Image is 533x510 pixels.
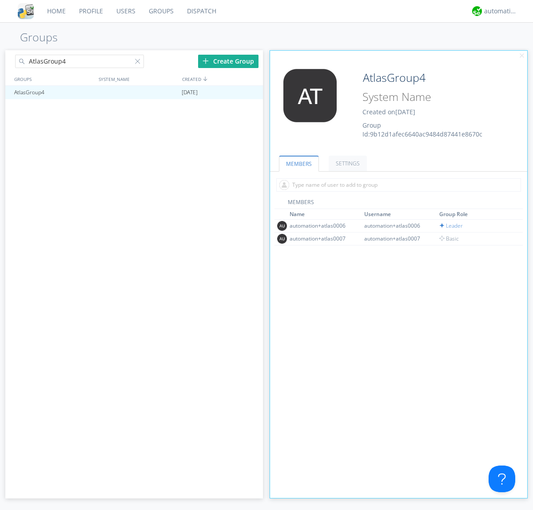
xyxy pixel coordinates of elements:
[439,222,463,229] span: Leader
[180,72,264,85] div: CREATED
[277,221,287,231] img: 373638.png
[198,55,259,68] div: Create Group
[362,108,415,116] span: Created on
[395,108,415,116] span: [DATE]
[279,156,319,172] a: MEMBERS
[5,86,263,99] a: AtlasGroup4[DATE]
[182,86,198,99] span: [DATE]
[359,69,503,87] input: Group Name
[489,466,515,492] iframe: Toggle Customer Support
[274,198,523,209] div: MEMBERS
[12,72,94,85] div: GROUPS
[96,72,180,85] div: SYSTEM_NAME
[484,7,517,16] div: automation+atlas
[288,209,363,220] th: Toggle SortBy
[290,235,356,242] div: automation+atlas0007
[203,58,209,64] img: plus.svg
[277,69,343,122] img: 373638.png
[519,53,525,59] img: cancel.svg
[277,234,287,244] img: 373638.png
[364,222,431,229] div: automation+atlas0006
[439,235,459,242] span: Basic
[359,88,503,105] input: System Name
[364,235,431,242] div: automation+atlas0007
[12,86,95,99] div: AtlasGroup4
[362,121,482,138] span: Group Id: 9b12d1afec6640ac9484d87441e8670c
[276,178,521,192] input: Type name of user to add to group
[290,222,356,229] div: automation+atlas0006
[18,3,34,19] img: cddb5a64eb264b2086981ab96f4c1ba7
[363,209,438,220] th: Toggle SortBy
[438,209,513,220] th: Toggle SortBy
[329,156,367,171] a: SETTINGS
[15,55,144,68] input: Search groups
[472,6,482,16] img: d2d01cd9b4174d08988066c6d424eccd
